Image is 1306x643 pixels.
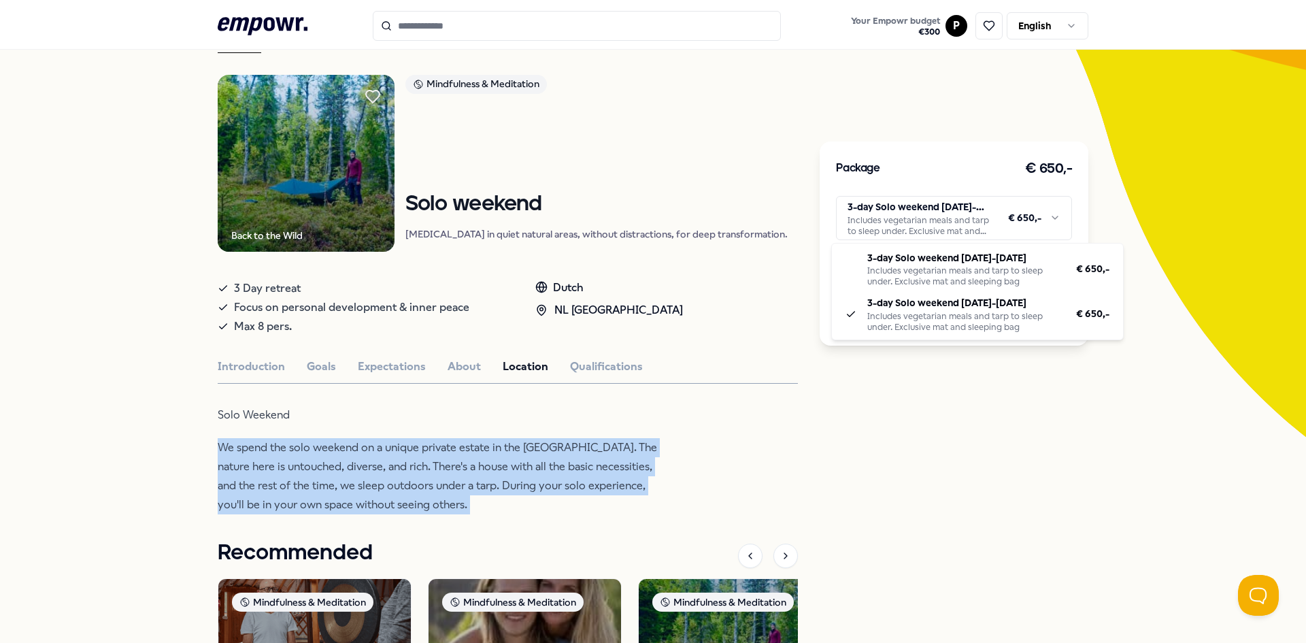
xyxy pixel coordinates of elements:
[1076,261,1109,276] span: € 650,-
[867,295,1060,310] p: 3-day Solo weekend [DATE]-[DATE]
[867,311,1060,333] div: Includes vegetarian meals and tarp to sleep under. Exclusive mat and sleeping bag
[867,265,1060,287] div: Includes vegetarian meals and tarp to sleep under. Exclusive mat and sleeping bag
[1076,306,1109,321] span: € 650,-
[867,250,1060,265] p: 3-day Solo weekend [DATE]-[DATE]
